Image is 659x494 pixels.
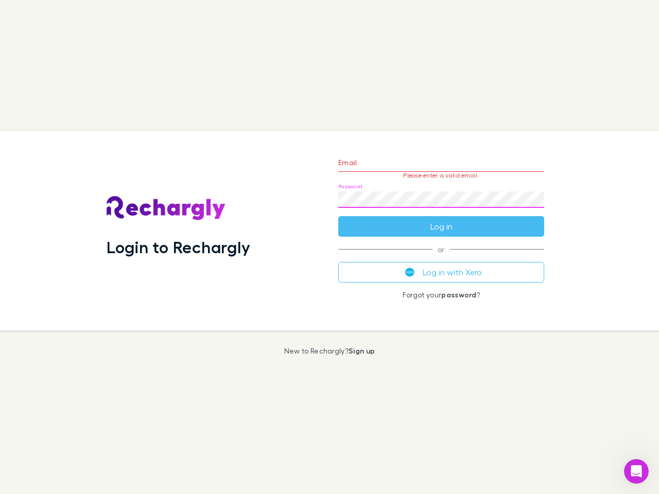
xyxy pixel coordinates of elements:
[284,347,375,355] p: New to Rechargly?
[405,268,414,277] img: Xero's logo
[338,183,362,190] label: Password
[349,346,375,355] a: Sign up
[338,216,544,237] button: Log in
[338,262,544,283] button: Log in with Xero
[338,172,544,179] p: Please enter a valid email.
[624,459,649,484] iframe: Intercom live chat
[441,290,476,299] a: password
[338,291,544,299] p: Forgot your ?
[107,196,226,221] img: Rechargly's Logo
[338,249,544,250] span: or
[107,237,250,257] h1: Login to Rechargly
